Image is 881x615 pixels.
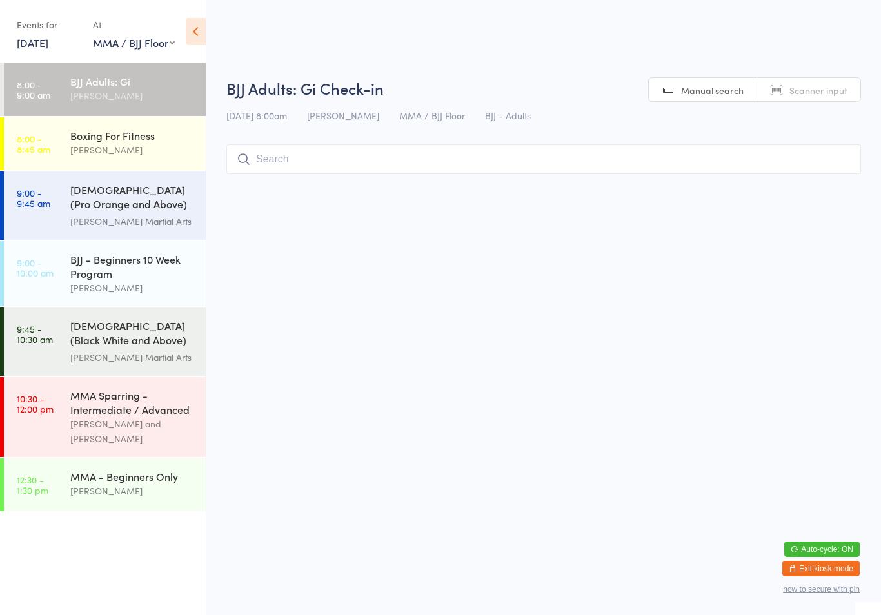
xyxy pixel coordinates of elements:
[782,561,860,576] button: Exit kiosk mode
[70,483,195,498] div: [PERSON_NAME]
[681,84,744,97] span: Manual search
[93,35,175,50] div: MMA / BJJ Floor
[4,63,206,116] a: 8:00 -9:00 amBJJ Adults: Gi[PERSON_NAME]
[17,393,54,414] time: 10:30 - 12:00 pm
[4,171,206,240] a: 9:00 -9:45 am[DEMOGRAPHIC_DATA] (Pro Orange and Above) Freestyle Martial Art...[PERSON_NAME] Mart...
[307,109,379,122] span: [PERSON_NAME]
[70,416,195,446] div: [PERSON_NAME] and [PERSON_NAME]
[70,469,195,483] div: MMA - Beginners Only
[70,128,195,142] div: Boxing For Fitness
[70,74,195,88] div: BJJ Adults: Gi
[70,318,195,350] div: [DEMOGRAPHIC_DATA] (Black White and Above) Freestyle Martial ...
[226,109,287,122] span: [DATE] 8:00am
[17,35,48,50] a: [DATE]
[17,133,50,154] time: 8:00 - 8:45 am
[4,458,206,511] a: 12:30 -1:30 pmMMA - Beginners Only[PERSON_NAME]
[70,142,195,157] div: [PERSON_NAME]
[17,188,50,208] time: 9:00 - 9:45 am
[70,88,195,103] div: [PERSON_NAME]
[70,214,195,229] div: [PERSON_NAME] Martial Arts
[4,117,206,170] a: 8:00 -8:45 amBoxing For Fitness[PERSON_NAME]
[399,109,465,122] span: MMA / BJJ Floor
[17,257,54,278] time: 9:00 - 10:00 am
[93,14,175,35] div: At
[17,474,48,495] time: 12:30 - 1:30 pm
[226,77,861,99] h2: BJJ Adults: Gi Check-in
[784,542,860,557] button: Auto-cycle: ON
[17,324,53,344] time: 9:45 - 10:30 am
[70,280,195,295] div: [PERSON_NAME]
[70,182,195,214] div: [DEMOGRAPHIC_DATA] (Pro Orange and Above) Freestyle Martial Art...
[4,377,206,457] a: 10:30 -12:00 pmMMA Sparring - Intermediate / Advanced[PERSON_NAME] and [PERSON_NAME]
[4,307,206,376] a: 9:45 -10:30 am[DEMOGRAPHIC_DATA] (Black White and Above) Freestyle Martial ...[PERSON_NAME] Marti...
[17,14,80,35] div: Events for
[70,252,195,280] div: BJJ - Beginners 10 Week Program
[226,144,861,174] input: Search
[485,109,531,122] span: BJJ - Adults
[783,585,860,594] button: how to secure with pin
[17,79,50,100] time: 8:00 - 9:00 am
[70,388,195,416] div: MMA Sparring - Intermediate / Advanced
[70,350,195,365] div: [PERSON_NAME] Martial Arts
[789,84,847,97] span: Scanner input
[4,241,206,306] a: 9:00 -10:00 amBJJ - Beginners 10 Week Program[PERSON_NAME]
